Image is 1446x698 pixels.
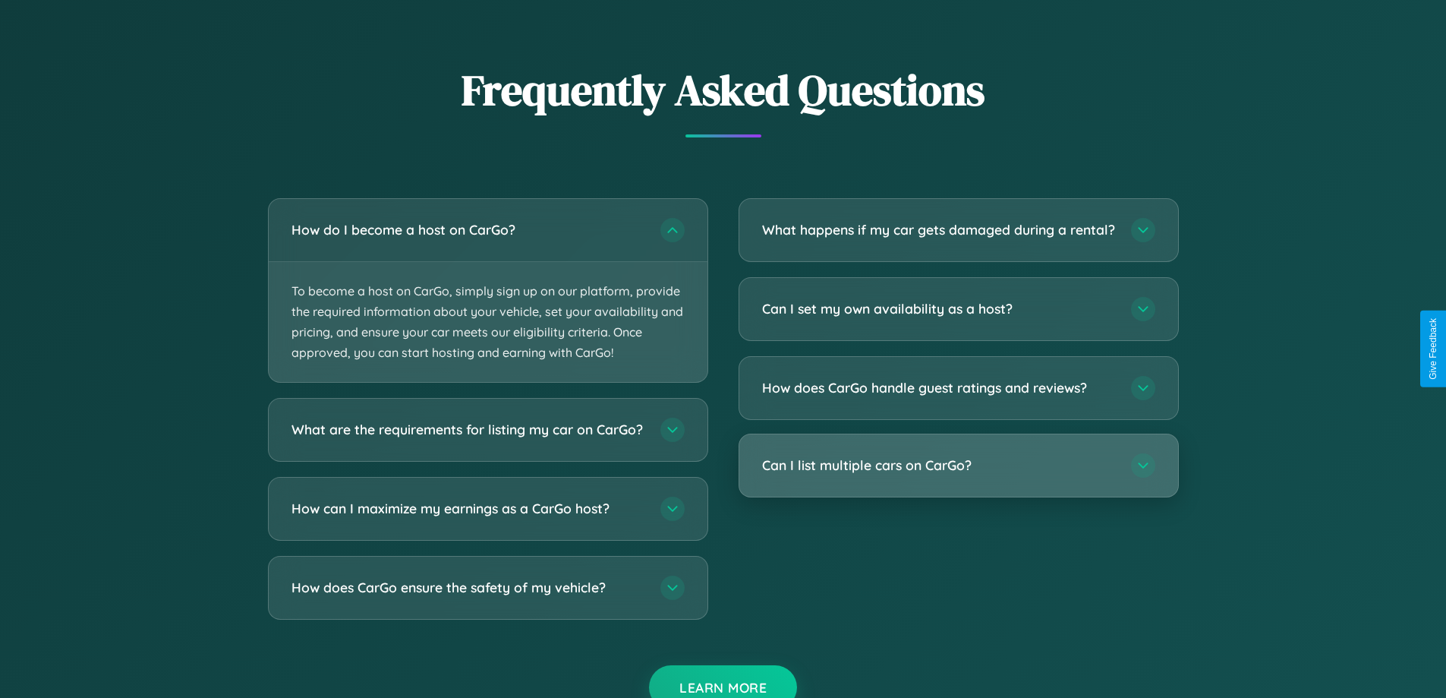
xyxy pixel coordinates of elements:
h3: Can I set my own availability as a host? [762,299,1116,318]
div: Give Feedback [1428,318,1438,380]
h3: How does CarGo handle guest ratings and reviews? [762,378,1116,397]
h2: Frequently Asked Questions [268,61,1179,119]
h3: How can I maximize my earnings as a CarGo host? [291,500,645,519]
h3: What are the requirements for listing my car on CarGo? [291,421,645,440]
h3: Can I list multiple cars on CarGo? [762,456,1116,475]
h3: What happens if my car gets damaged during a rental? [762,220,1116,239]
h3: How does CarGo ensure the safety of my vehicle? [291,579,645,598]
p: To become a host on CarGo, simply sign up on our platform, provide the required information about... [269,262,707,383]
h3: How do I become a host on CarGo? [291,220,645,239]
